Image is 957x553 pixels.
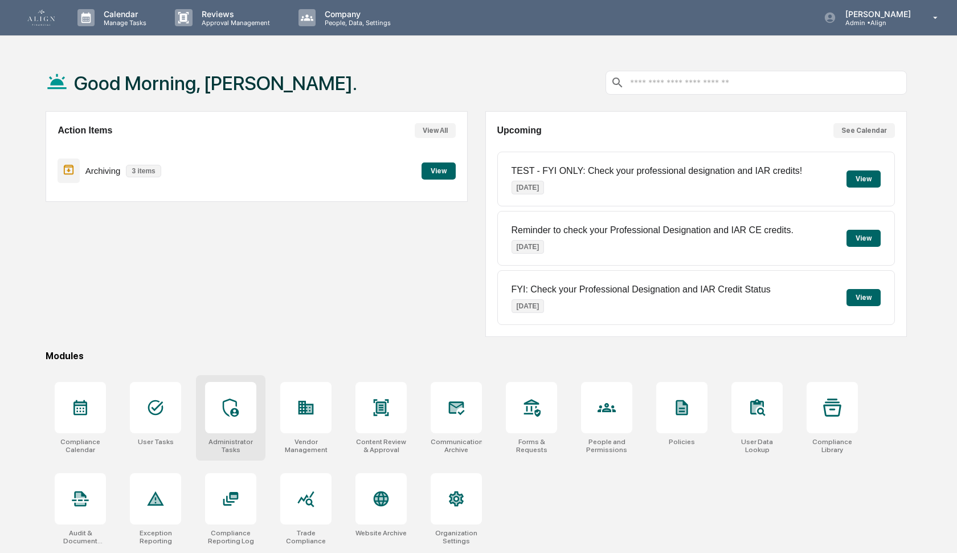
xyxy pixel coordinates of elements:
p: FYI: Check your Professional Designation and IAR Credit Status [512,284,771,295]
div: Policies [669,438,695,446]
p: Reviews [193,9,276,19]
h2: Action Items [58,125,112,136]
div: Website Archive [355,529,407,537]
p: People, Data, Settings [316,19,396,27]
div: Forms & Requests [506,438,557,454]
a: View [422,165,456,176]
button: View [846,289,881,306]
div: Administrator Tasks [205,438,256,454]
p: Archiving [85,166,121,176]
div: Compliance Reporting Log [205,529,256,545]
h2: Upcoming [497,125,542,136]
div: Organization Settings [431,529,482,545]
p: [DATE] [512,181,545,194]
h1: Good Morning, [PERSON_NAME]. [74,72,357,95]
img: logo [27,10,55,26]
div: Communications Archive [431,438,482,454]
p: Approval Management [193,19,276,27]
p: TEST - FYI ONLY: Check your professional designation and IAR credits! [512,166,803,176]
div: Compliance Calendar [55,438,106,454]
div: Audit & Document Logs [55,529,106,545]
p: [PERSON_NAME] [836,9,917,19]
div: Trade Compliance [280,529,332,545]
p: Admin • Align [836,19,917,27]
div: Content Review & Approval [355,438,407,454]
p: [DATE] [512,299,545,313]
p: Calendar [95,9,152,19]
div: Modules [46,351,907,361]
p: Manage Tasks [95,19,152,27]
p: Company [316,9,396,19]
button: View [846,230,881,247]
button: View All [415,123,456,138]
p: Reminder to check your Professional Designation and IAR CE credits. [512,225,794,235]
div: User Tasks [138,438,174,446]
div: People and Permissions [581,438,632,454]
button: View [422,162,456,180]
div: Vendor Management [280,438,332,454]
div: Exception Reporting [130,529,181,545]
p: [DATE] [512,240,545,254]
div: Compliance Library [807,438,858,454]
button: See Calendar [833,123,895,138]
button: View [846,170,881,188]
iframe: Open customer support [921,515,951,546]
div: User Data Lookup [731,438,783,454]
p: 3 items [126,165,161,177]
